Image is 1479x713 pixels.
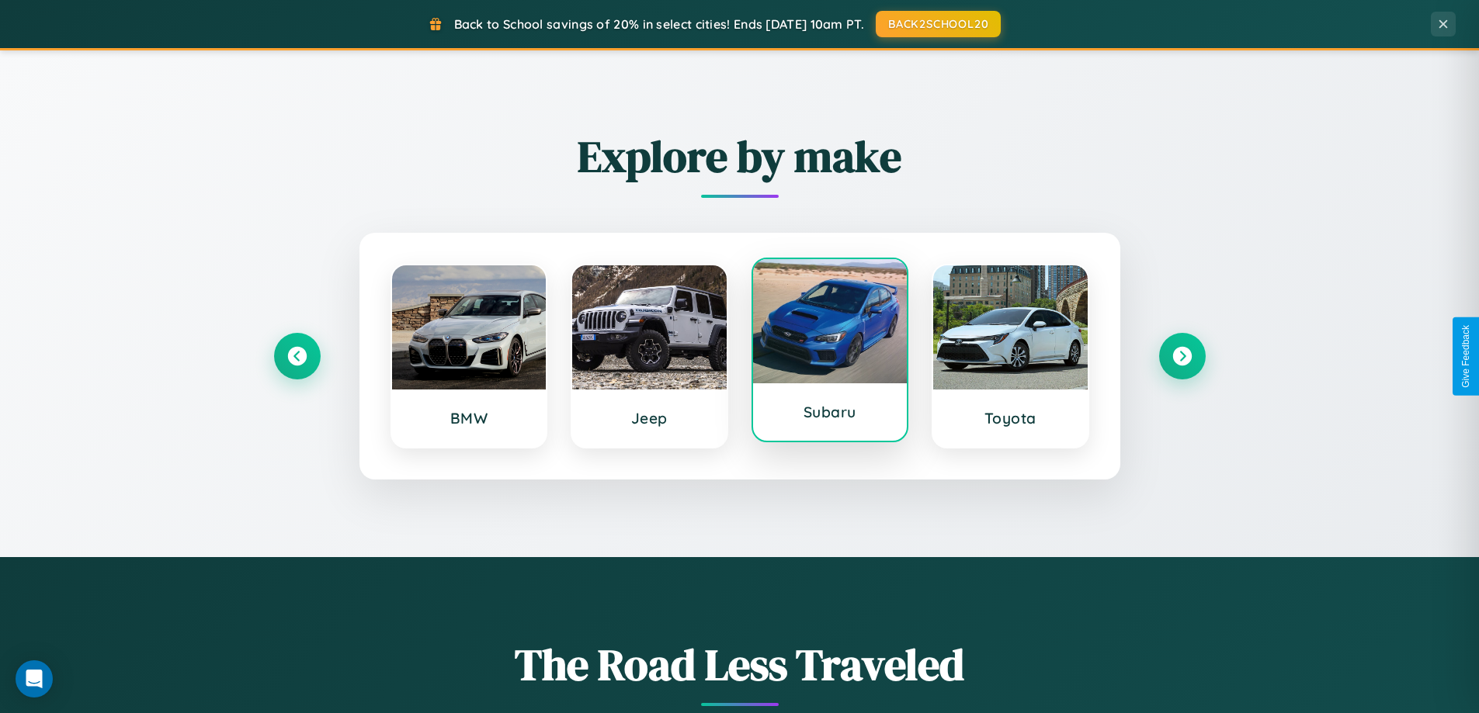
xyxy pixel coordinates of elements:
div: Give Feedback [1460,325,1471,388]
h2: Explore by make [274,126,1206,186]
h3: BMW [408,409,531,427]
h3: Toyota [949,409,1072,427]
span: Back to School savings of 20% in select cities! Ends [DATE] 10am PT. [454,16,864,32]
div: Open Intercom Messenger [16,660,53,697]
h3: Jeep [588,409,711,427]
h3: Subaru [769,403,892,421]
h1: The Road Less Traveled [274,635,1206,694]
button: BACK2SCHOOL20 [876,11,1001,37]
